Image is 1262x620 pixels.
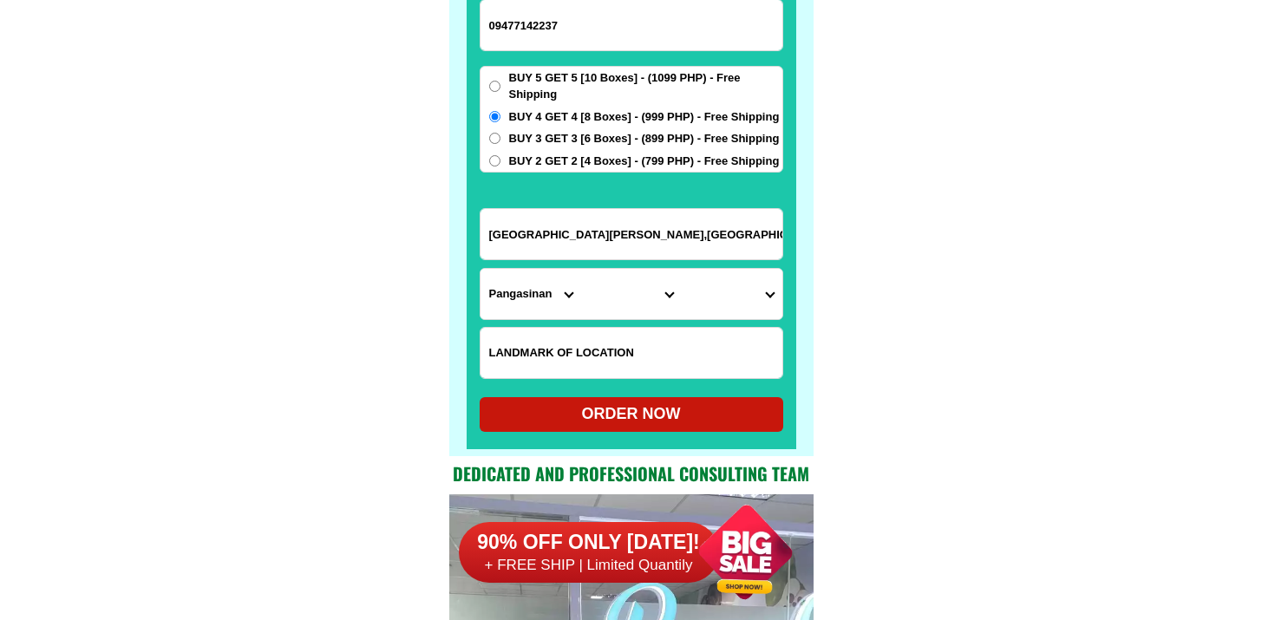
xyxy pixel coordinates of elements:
[459,530,719,556] h6: 90% OFF ONLY [DATE]!
[449,460,814,486] h2: Dedicated and professional consulting team
[509,69,782,103] span: BUY 5 GET 5 [10 Boxes] - (1099 PHP) - Free Shipping
[481,269,581,319] select: Select province
[509,130,780,147] span: BUY 3 GET 3 [6 Boxes] - (899 PHP) - Free Shipping
[581,269,682,319] select: Select district
[489,81,500,92] input: BUY 5 GET 5 [10 Boxes] - (1099 PHP) - Free Shipping
[481,328,782,378] input: Input LANDMARKOFLOCATION
[489,133,500,144] input: BUY 3 GET 3 [6 Boxes] - (899 PHP) - Free Shipping
[481,209,782,259] input: Input address
[480,402,783,426] div: ORDER NOW
[489,111,500,122] input: BUY 4 GET 4 [8 Boxes] - (999 PHP) - Free Shipping
[489,155,500,166] input: BUY 2 GET 2 [4 Boxes] - (799 PHP) - Free Shipping
[459,556,719,575] h6: + FREE SHIP | Limited Quantily
[509,108,780,126] span: BUY 4 GET 4 [8 Boxes] - (999 PHP) - Free Shipping
[682,269,782,319] select: Select commune
[509,153,780,170] span: BUY 2 GET 2 [4 Boxes] - (799 PHP) - Free Shipping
